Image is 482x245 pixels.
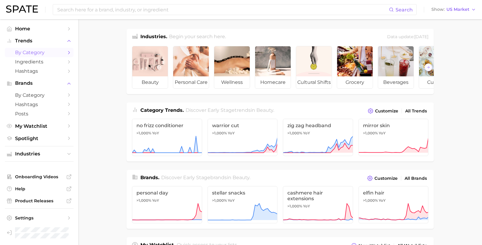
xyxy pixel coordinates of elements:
[15,59,63,65] span: Ingredients
[228,131,235,136] span: YoY
[140,33,167,41] h1: Industries.
[15,151,63,157] span: Industries
[287,131,302,135] span: >1,000%
[5,79,74,88] button: Brands
[287,204,302,208] span: >1,000%
[5,172,74,181] a: Onboarding Videos
[5,184,74,193] a: Help
[15,92,63,98] span: by Category
[161,175,250,180] span: Discover Early Stage brands in .
[5,48,74,57] a: by Category
[214,46,250,89] a: wellness
[378,46,414,89] a: beverages
[419,46,455,89] a: culinary
[212,123,273,128] span: warrior cut
[363,190,424,196] span: elfin hair
[378,76,414,88] span: beverages
[5,196,74,205] a: Product Releases
[212,198,227,203] span: >1,000%
[15,26,63,32] span: Home
[140,107,184,113] span: Category Trends .
[132,186,202,223] a: personal day>1,000% YoY
[424,63,432,71] button: Scroll Right
[173,46,209,89] a: personal care
[136,198,151,203] span: >1,000%
[212,190,273,196] span: stellar snacks
[132,46,168,89] a: beauty
[15,81,63,86] span: Brands
[15,198,63,204] span: Product Releases
[358,119,429,156] a: mirror skin>1,000% YoY
[363,198,378,203] span: >1,000%
[366,174,399,182] button: Customize
[132,119,202,156] a: no frizz conditioner>1,000% YoY
[405,109,427,114] span: All Trends
[363,131,378,135] span: >1,000%
[405,176,427,181] span: All Brands
[404,107,428,115] a: All Trends
[15,186,63,191] span: Help
[5,66,74,76] a: Hashtags
[208,119,278,156] a: warrior cut>1,000% YoY
[136,131,151,135] span: >1,000%
[57,5,389,15] input: Search here for a brand, industry, or ingredient
[5,90,74,100] a: by Category
[255,76,291,88] span: homecare
[212,131,227,135] span: >1,000%
[396,7,413,13] span: Search
[5,225,74,240] a: Log out. Currently logged in as Brennan McVicar with e-mail brennan@spate.nyc.
[5,24,74,33] a: Home
[287,190,349,201] span: cashmere hair extensions
[208,186,278,223] a: stellar snacks>1,000% YoY
[214,76,250,88] span: wellness
[15,136,63,141] span: Spotlight
[136,123,198,128] span: no frizz conditioner
[140,175,159,180] span: Brands .
[431,8,445,11] span: Show
[337,46,373,89] a: grocery
[15,38,63,44] span: Trends
[366,107,400,115] button: Customize
[5,109,74,118] a: Posts
[358,186,429,223] a: elfin hair>1,000% YoY
[228,198,235,203] span: YoY
[6,5,38,13] img: SPATE
[15,174,63,179] span: Onboarding Videos
[186,107,274,113] span: Discover Early Stage trends in .
[403,174,428,182] a: All Brands
[283,119,353,156] a: zig zag headband>1,000% YoY
[430,6,477,14] button: ShowUS Market
[363,123,424,128] span: mirror skin
[283,186,353,223] a: cashmere hair extensions>1,000% YoY
[256,107,273,113] span: beauty
[169,33,226,41] h2: Begin your search here.
[15,68,63,74] span: Hashtags
[15,50,63,55] span: by Category
[152,131,159,136] span: YoY
[5,100,74,109] a: Hashtags
[5,149,74,158] button: Industries
[152,198,159,203] span: YoY
[446,8,469,11] span: US Market
[379,131,386,136] span: YoY
[374,176,398,181] span: Customize
[5,213,74,222] a: Settings
[5,36,74,45] button: Trends
[15,123,63,129] span: My Watchlist
[5,121,74,131] a: My Watchlist
[287,123,349,128] span: zig zag headband
[255,46,291,89] a: homecare
[387,33,428,41] div: Data update: [DATE]
[173,76,209,88] span: personal care
[296,76,332,88] span: cultural shifts
[337,76,373,88] span: grocery
[5,134,74,143] a: Spotlight
[296,46,332,89] a: cultural shifts
[379,198,386,203] span: YoY
[132,76,168,88] span: beauty
[419,76,455,88] span: culinary
[233,175,249,180] span: beauty
[303,204,310,209] span: YoY
[375,109,398,114] span: Customize
[5,57,74,66] a: Ingredients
